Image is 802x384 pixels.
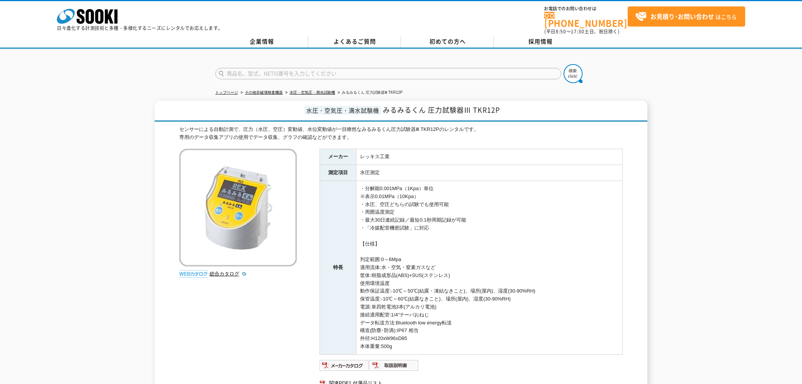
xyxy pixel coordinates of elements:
[210,271,247,277] a: 総合カタログ
[308,36,401,47] a: よくあるご質問
[179,126,623,142] div: センサーによる自動計測で、圧力（水圧、空圧）変動値、水位変動値が一目瞭然なみるみるくん圧力試験器Ⅲ TKR12Pのレンタルです。 専用のデータ収集アプリの使用でデータ収集、グラフの確認などができます。
[628,6,745,27] a: お見積り･お問い合わせはこちら
[179,149,297,266] img: みるみるくん 圧力試験器Ⅲ TKR12P
[304,106,381,115] span: 水圧・空気圧・満水試験機
[336,89,403,97] li: みるみるくん 圧力試験器Ⅲ TKR12P
[320,149,356,165] th: メーカー
[356,181,623,355] td: ・分解能0.001MPa（1Kpa）単位 ※表示0.01MPa（10Kpa） ・水圧、空圧どちらの試験でも使用可能 ・周囲温度測定 ・最大30日連続記録／最短0.1秒周期記録が可能 ・「冷媒配管...
[369,359,419,371] img: 取扱説明書
[356,165,623,181] td: 水圧測定
[544,6,628,11] span: お電話でのお問い合わせは
[215,68,561,79] input: 商品名、型式、NETIS番号を入力してください
[635,11,737,22] span: はこちら
[320,165,356,181] th: 測定項目
[215,90,238,94] a: トップページ
[650,12,714,21] strong: お見積り･お問い合わせ
[320,181,356,355] th: 特長
[356,149,623,165] td: レッキス工業
[290,90,335,94] a: 水圧・空気圧・満水試験機
[544,28,619,35] span: (平日 ～ 土日、祝日除く)
[215,36,308,47] a: 企業情報
[571,28,584,35] span: 17:30
[320,359,369,371] img: メーカーカタログ
[57,26,223,30] p: 日々進化する計測技術と多種・多様化するニーズにレンタルでお応えします。
[564,64,583,83] img: btn_search.png
[383,105,500,115] span: みるみるくん 圧力試験器Ⅲ TKR12P
[429,37,466,46] span: 初めての方へ
[245,90,283,94] a: その他非破壊検査機器
[369,364,419,370] a: 取扱説明書
[556,28,566,35] span: 8:50
[401,36,494,47] a: 初めての方へ
[179,270,208,278] img: webカタログ
[494,36,587,47] a: 採用情報
[544,12,628,27] a: [PHONE_NUMBER]
[320,364,369,370] a: メーカーカタログ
